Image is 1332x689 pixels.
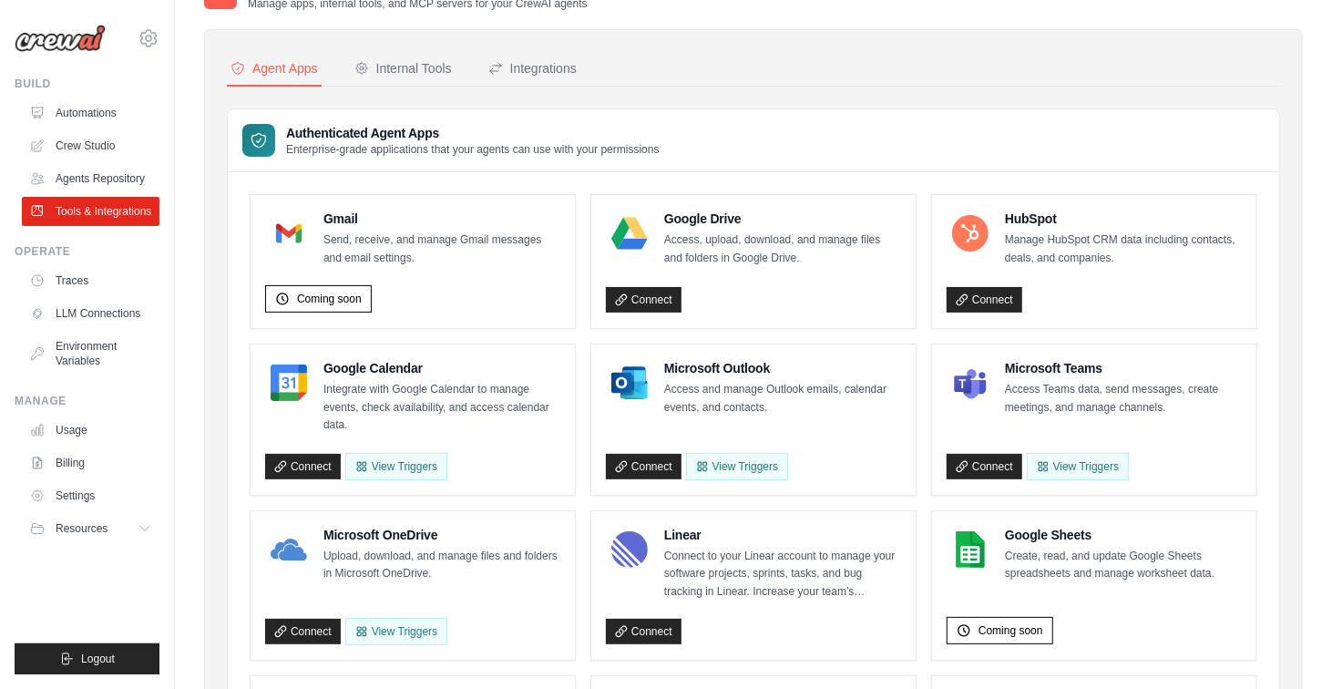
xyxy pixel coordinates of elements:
div: Agent Apps [231,59,318,77]
h4: Microsoft OneDrive [323,526,560,544]
a: Connect [265,619,341,644]
img: Logo [15,25,106,52]
a: Traces [22,266,159,295]
h3: Authenticated Agent Apps [286,124,660,142]
button: View Triggers [345,453,447,480]
p: Enterprise-grade applications that your agents can use with your permissions [286,142,660,157]
img: Microsoft Outlook Logo [611,365,648,401]
div: Integrations [488,59,577,77]
a: Environment Variables [22,332,159,375]
: View Triggers [345,618,447,645]
img: Linear Logo [611,531,648,568]
img: Google Calendar Logo [271,365,307,401]
h4: Google Calendar [323,359,560,377]
button: Resources [22,514,159,543]
a: LLM Connections [22,299,159,328]
h4: Linear [664,526,901,544]
a: Usage [22,416,159,445]
h4: Gmail [323,210,560,228]
p: Upload, download, and manage files and folders in Microsoft OneDrive. [323,548,560,583]
p: Send, receive, and manage Gmail messages and email settings. [323,231,560,267]
img: Microsoft OneDrive Logo [271,531,307,568]
a: Connect [606,619,681,644]
p: Access and manage Outlook emails, calendar events, and contacts. [664,381,901,416]
a: Automations [22,98,159,128]
a: Connect [606,287,681,313]
a: Connect [606,454,681,479]
p: Connect to your Linear account to manage your software projects, sprints, tasks, and bug tracking... [664,548,901,602]
p: Manage HubSpot CRM data including contacts, deals, and companies. [1005,231,1242,267]
p: Create, read, and update Google Sheets spreadsheets and manage worksheet data. [1005,548,1242,583]
a: Crew Studio [22,131,159,160]
h4: Google Sheets [1005,526,1242,544]
img: Google Drive Logo [611,215,648,252]
h4: Microsoft Outlook [664,359,901,377]
div: Internal Tools [354,59,452,77]
p: Access, upload, download, and manage files and folders in Google Drive. [664,231,901,267]
a: Billing [22,448,159,478]
a: Agents Repository [22,164,159,193]
p: Integrate with Google Calendar to manage events, check availability, and access calendar data. [323,381,560,435]
img: HubSpot Logo [952,215,989,252]
a: Settings [22,481,159,510]
span: Resources [56,521,108,536]
span: Coming soon [297,292,362,306]
img: Google Sheets Logo [952,531,989,568]
a: Connect [947,454,1022,479]
a: Tools & Integrations [22,197,159,226]
img: Gmail Logo [271,215,307,252]
button: Integrations [485,52,580,87]
div: Manage [15,394,159,408]
button: Agent Apps [227,52,322,87]
h4: Google Drive [664,210,901,228]
p: Access Teams data, send messages, create meetings, and manage channels. [1005,381,1242,416]
div: Operate [15,244,159,259]
a: Connect [947,287,1022,313]
div: Build [15,77,159,91]
h4: Microsoft Teams [1005,359,1242,377]
img: Microsoft Teams Logo [952,365,989,401]
: View Triggers [686,453,788,480]
a: Connect [265,454,341,479]
button: Internal Tools [351,52,456,87]
span: Logout [81,652,115,666]
h4: HubSpot [1005,210,1242,228]
: View Triggers [1027,453,1129,480]
button: Logout [15,643,159,674]
span: Coming soon [979,623,1043,638]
